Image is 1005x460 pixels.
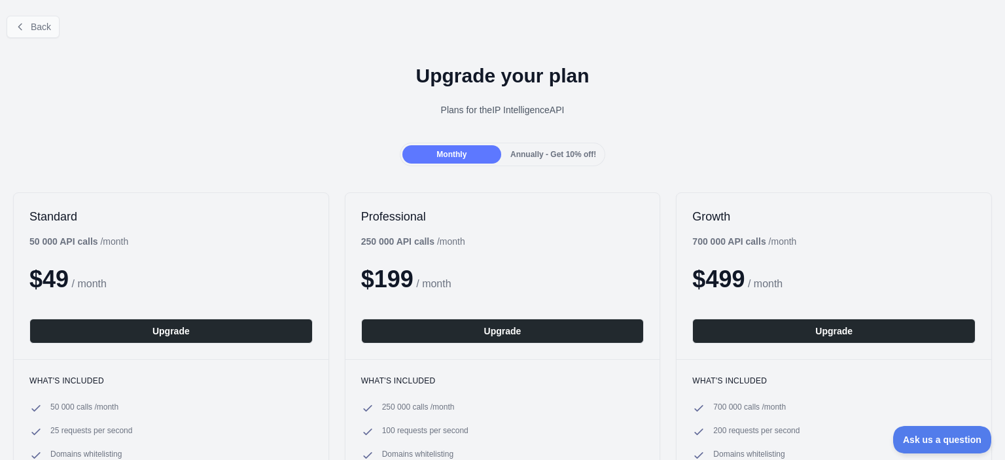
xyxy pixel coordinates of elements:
h2: Professional [361,209,644,224]
iframe: Toggle Customer Support [893,426,992,453]
b: 700 000 API calls [692,236,766,247]
h2: Growth [692,209,976,224]
div: / month [361,235,465,248]
span: $ 199 [361,266,414,292]
div: / month [692,235,796,248]
span: $ 499 [692,266,745,292]
b: 250 000 API calls [361,236,434,247]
